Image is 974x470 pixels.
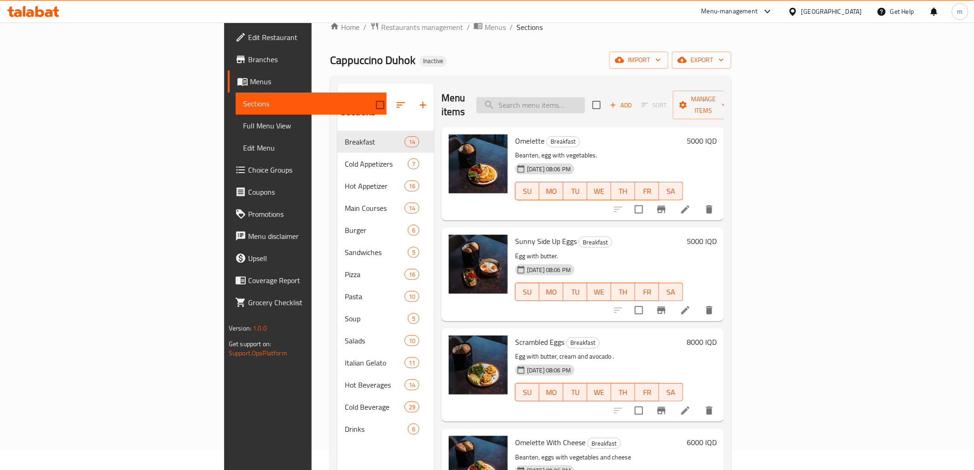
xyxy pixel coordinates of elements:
h2: Menu items [441,91,465,119]
span: [DATE] 08:06 PM [523,366,574,375]
span: Coupons [248,186,379,197]
button: WE [587,283,611,301]
div: Cold Beverage29 [337,396,434,418]
span: Add item [606,98,636,112]
span: TH [615,386,632,399]
span: FR [639,185,655,198]
span: Pizza [345,269,405,280]
span: TH [615,185,632,198]
div: Drinks6 [337,418,434,440]
div: Soup [345,313,408,324]
button: Add [606,98,636,112]
a: Edit Restaurant [228,26,387,48]
span: 1.0.0 [253,322,267,334]
button: SA [659,283,683,301]
div: Inactive [419,56,447,67]
span: SA [663,285,679,299]
span: Add [609,100,633,110]
span: 7 [408,160,419,168]
button: Branch-specific-item [650,198,673,220]
span: Scrambled Eggs [515,335,564,349]
span: Sunny Side Up Eggs [515,234,577,248]
span: 6 [408,226,419,235]
div: Soup5 [337,308,434,330]
a: Grocery Checklist [228,291,387,313]
span: Upsell [248,253,379,264]
h6: 8000 IQD [687,336,717,348]
span: Hot Beverages [345,379,405,390]
button: FR [635,283,659,301]
div: items [408,158,419,169]
div: Breakfast [579,237,612,248]
div: items [408,424,419,435]
button: TH [611,383,635,401]
span: SA [663,386,679,399]
span: 10 [405,337,419,345]
div: items [405,203,419,214]
button: Branch-specific-item [650,400,673,422]
span: Omelette [515,134,545,148]
li: / [510,22,513,33]
button: Add section [412,94,434,116]
h6: 5000 IQD [687,235,717,248]
div: Menu-management [702,6,758,17]
span: Select section [587,95,606,115]
span: 16 [405,182,419,191]
span: Choice Groups [248,164,379,175]
div: Sandwiches [345,247,408,258]
button: TH [611,182,635,200]
li: / [467,22,470,33]
div: items [408,313,419,324]
span: 6 [408,425,419,434]
span: Manage items [680,93,727,116]
button: SU [515,283,539,301]
span: Select to update [629,401,649,420]
img: Scrambled Eggs [449,336,508,395]
span: Promotions [248,209,379,220]
span: MO [543,386,560,399]
span: [DATE] 08:06 PM [523,266,574,274]
a: Menu disclaimer [228,225,387,247]
a: Sections [236,93,387,115]
div: items [405,379,419,390]
div: Breakfast [587,438,621,449]
div: Main Courses14 [337,197,434,219]
div: Italian Gelato11 [337,352,434,374]
div: items [405,136,419,147]
h6: 5000 IQD [687,134,717,147]
span: Drinks [345,424,408,435]
button: delete [698,299,720,321]
div: Salads [345,335,405,346]
span: WE [591,285,608,299]
div: items [405,401,419,412]
span: Grocery Checklist [248,297,379,308]
span: export [679,54,724,66]
button: delete [698,198,720,220]
span: SU [519,285,536,299]
span: Breakfast [547,136,580,147]
span: 5 [408,248,419,257]
button: SA [659,182,683,200]
div: Burger6 [337,219,434,241]
div: Breakfast14 [337,131,434,153]
span: Sections [516,22,543,33]
nav: Menu sections [337,127,434,444]
span: Coverage Report [248,275,379,286]
div: Pasta [345,291,405,302]
div: Main Courses [345,203,405,214]
span: Full Menu View [243,120,379,131]
span: WE [591,185,608,198]
p: Beanten, eggs with vegetables and cheese [515,452,683,463]
span: Branches [248,54,379,65]
button: Manage items [673,91,735,119]
span: 5 [408,314,419,323]
span: MO [543,185,560,198]
a: Edit menu item [680,305,691,316]
span: Restaurants management [381,22,463,33]
span: Burger [345,225,408,236]
div: Hot Appetizer [345,180,405,191]
div: Sandwiches5 [337,241,434,263]
span: Select to update [629,301,649,320]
